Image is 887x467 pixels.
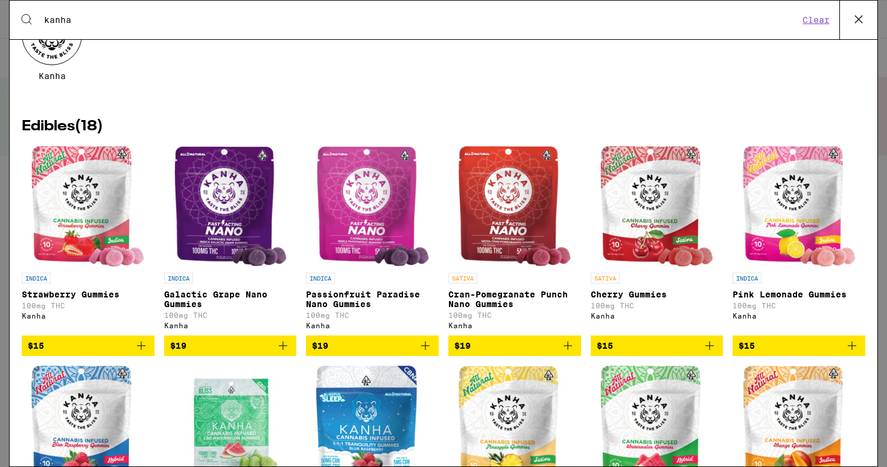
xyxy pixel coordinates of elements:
p: 100mg THC [591,302,723,310]
p: INDICA [306,273,335,284]
p: Passionfruit Paradise Nano Gummies [306,290,439,309]
p: 100mg THC [733,302,865,310]
a: Open page for Strawberry Gummies from Kanha [22,146,154,335]
a: Open page for Galactic Grape Nano Gummies from Kanha [164,146,297,335]
span: $19 [312,341,328,351]
div: Kanha [448,322,581,329]
span: $19 [170,341,186,351]
span: Hi. Need any help? [7,8,87,18]
p: INDICA [164,273,193,284]
button: Add to bag [306,335,439,356]
span: $15 [739,341,755,351]
img: Kanha - Galactic Grape Nano Gummies [174,146,287,267]
p: Galactic Grape Nano Gummies [164,290,297,309]
span: $15 [28,341,44,351]
p: SATIVA [448,273,477,284]
button: Clear [799,14,833,25]
button: Add to bag [164,335,297,356]
p: 100mg THC [164,311,297,319]
img: Kanha - Passionfruit Paradise Nano Gummies [316,146,429,267]
p: 100mg THC [306,311,439,319]
a: Open page for Cherry Gummies from Kanha [591,146,723,335]
a: Open page for Cran-Pomegranate Punch Nano Gummies from Kanha [448,146,581,335]
div: Kanha [22,312,154,320]
p: Strawberry Gummies [22,290,154,299]
img: Kanha - Cran-Pomegranate Punch Nano Gummies [458,146,571,267]
img: Kanha - Pink Lemonade Gummies [743,146,856,267]
p: 100mg THC [448,311,581,319]
div: Kanha [591,312,723,320]
button: Add to bag [733,335,865,356]
p: Pink Lemonade Gummies [733,290,865,299]
p: 100mg THC [22,302,154,310]
div: Kanha [164,322,297,329]
p: Cran-Pomegranate Punch Nano Gummies [448,290,581,309]
img: Kanha - Strawberry Gummies [31,146,144,267]
button: Add to bag [448,335,581,356]
span: $15 [597,341,613,351]
p: SATIVA [591,273,620,284]
p: Cherry Gummies [591,290,723,299]
span: Kanha [39,71,66,81]
input: Search for products & categories [43,14,799,25]
button: Add to bag [22,335,154,356]
div: Kanha [306,322,439,329]
p: INDICA [733,273,761,284]
a: Open page for Passionfruit Paradise Nano Gummies from Kanha [306,146,439,335]
button: Add to bag [591,335,723,356]
span: $19 [454,341,471,351]
a: Open page for Pink Lemonade Gummies from Kanha [733,146,865,335]
img: Kanha - Cherry Gummies [600,146,713,267]
h2: Edibles ( 18 ) [22,119,865,134]
p: INDICA [22,273,51,284]
div: Kanha [733,312,865,320]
